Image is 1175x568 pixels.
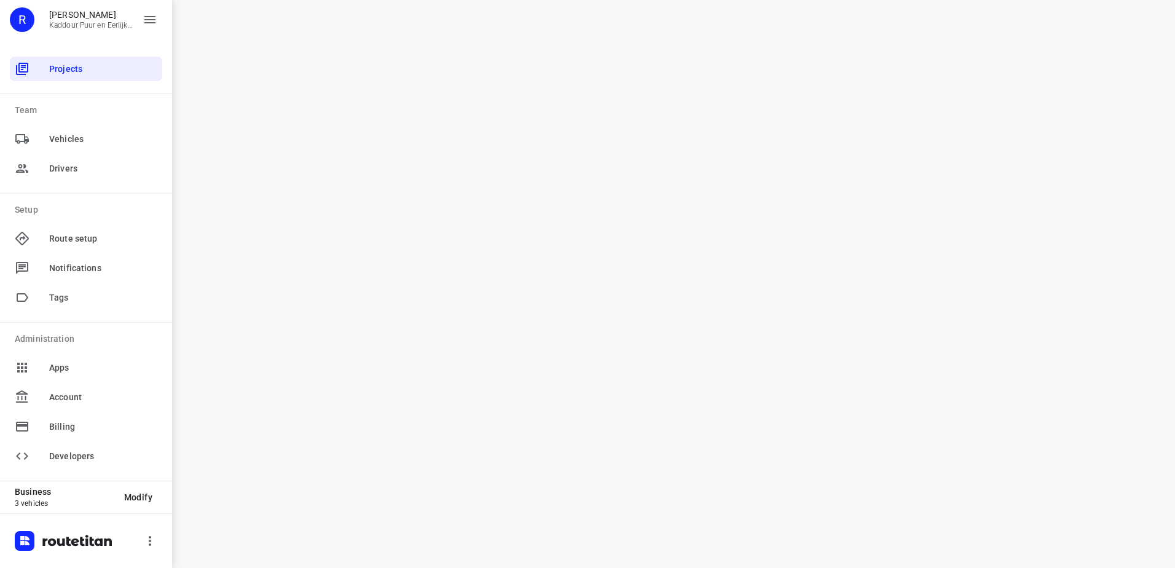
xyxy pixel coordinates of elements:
div: Developers [10,444,162,468]
span: Route setup [49,232,157,245]
div: R [10,7,34,32]
span: Modify [124,492,152,502]
div: Billing [10,414,162,439]
p: Kaddour Puur en Eerlijk Vlees B.V. [49,21,133,30]
p: Rachid Kaddour [49,10,133,20]
p: Administration [15,333,162,345]
div: Apps [10,355,162,380]
div: Account [10,385,162,409]
span: Apps [49,361,157,374]
span: Drivers [49,162,157,175]
div: Notifications [10,256,162,280]
div: Tags [10,285,162,310]
p: Team [15,104,162,117]
p: 3 vehicles [15,499,114,508]
div: Vehicles [10,127,162,151]
span: Tags [49,291,157,304]
p: Setup [15,203,162,216]
p: Business [15,487,114,497]
div: Route setup [10,226,162,251]
span: Notifications [49,262,157,275]
span: Account [49,391,157,404]
span: Projects [49,63,157,76]
span: Developers [49,450,157,463]
div: Projects [10,57,162,81]
div: Drivers [10,156,162,181]
span: Vehicles [49,133,157,146]
button: Modify [114,486,162,508]
span: Billing [49,420,157,433]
